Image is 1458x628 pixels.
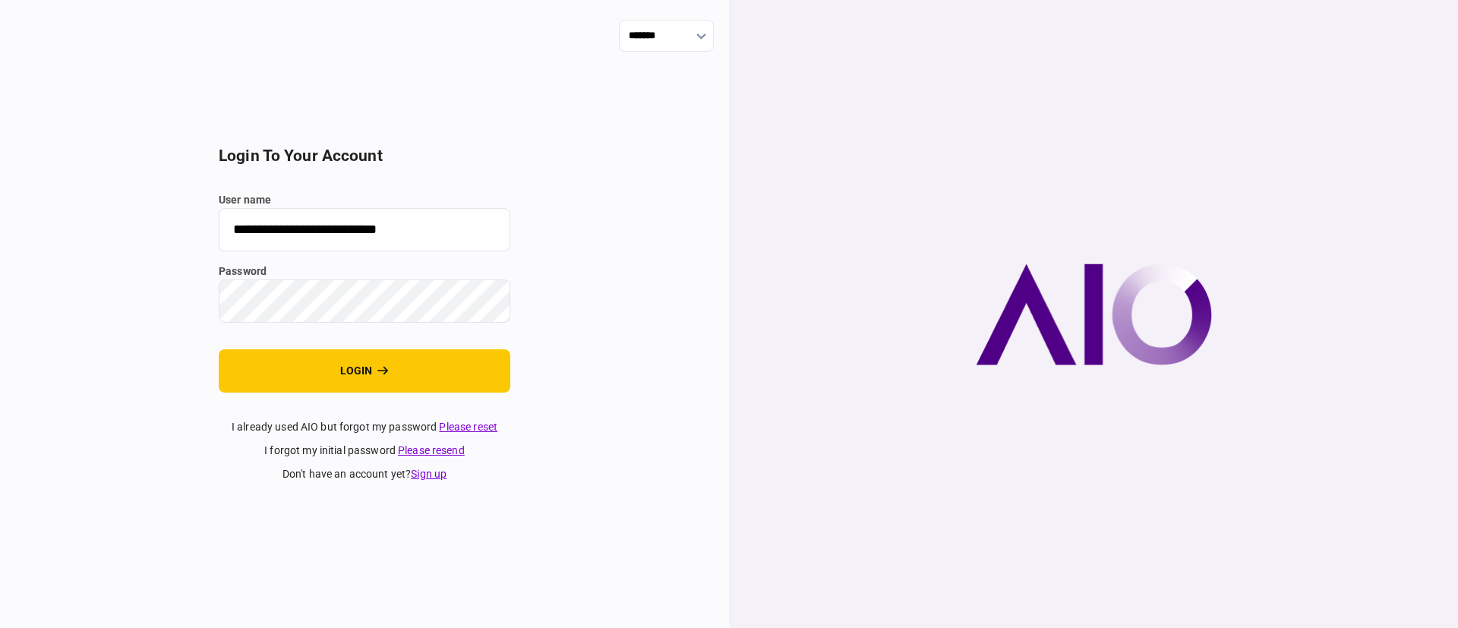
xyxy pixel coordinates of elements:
[219,466,510,482] div: don't have an account yet ?
[619,20,714,52] input: show language options
[219,264,510,279] label: password
[439,421,497,433] a: Please reset
[219,208,510,251] input: user name
[219,349,510,393] button: login
[219,419,510,435] div: I already used AIO but forgot my password
[976,264,1212,365] img: AIO company logo
[219,147,510,166] h2: login to your account
[219,443,510,459] div: I forgot my initial password
[398,444,465,456] a: Please resend
[219,279,510,323] input: password
[219,192,510,208] label: user name
[411,468,447,480] a: Sign up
